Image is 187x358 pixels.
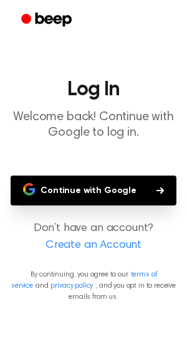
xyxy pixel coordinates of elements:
a: privacy policy [50,282,93,290]
p: Don’t have an account? [10,220,177,254]
p: By continuing, you agree to our and , and you opt in to receive emails from us. [10,269,177,303]
button: Continue with Google [11,176,176,205]
p: Welcome back! Continue with Google to log in. [10,110,177,141]
a: Create an Account [12,237,175,254]
h1: Log In [10,80,177,100]
a: Beep [12,8,83,32]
